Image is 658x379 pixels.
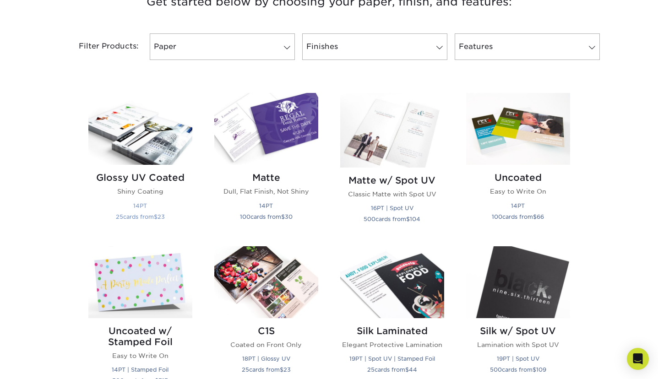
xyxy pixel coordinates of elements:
[367,366,417,373] small: cards from
[88,246,192,318] img: Uncoated w/ Stamped Foil Postcards
[364,216,375,222] span: 500
[54,33,146,60] div: Filter Products:
[490,366,502,373] span: 500
[283,366,291,373] span: 23
[349,355,435,362] small: 19PT | Spot UV | Stamped Foil
[88,325,192,347] h2: Uncoated w/ Stamped Foil
[280,366,283,373] span: $
[466,187,570,196] p: Easy to Write On
[158,213,165,220] span: 23
[154,213,158,220] span: $
[340,175,444,186] h2: Matte w/ Spot UV
[406,216,410,222] span: $
[340,246,444,318] img: Silk Laminated Postcards
[242,355,290,362] small: 18PT | Glossy UV
[627,348,649,370] div: Open Intercom Messenger
[371,205,413,211] small: 16PT | Spot UV
[533,213,537,220] span: $
[242,366,249,373] span: 25
[240,213,293,220] small: cards from
[466,325,570,336] h2: Silk w/ Spot UV
[466,340,570,349] p: Lamination with Spot UV
[340,340,444,349] p: Elegant Protective Lamination
[340,93,444,167] img: Matte w/ Spot UV Postcards
[466,172,570,183] h2: Uncoated
[340,93,444,235] a: Matte w/ Spot UV Postcards Matte w/ Spot UV Classic Matte with Spot UV 16PT | Spot UV 500cards fr...
[537,213,544,220] span: 66
[259,202,273,209] small: 14PT
[490,366,546,373] small: cards from
[214,246,318,318] img: C1S Postcards
[214,93,318,165] img: Matte Postcards
[367,366,375,373] span: 25
[536,366,546,373] span: 109
[214,187,318,196] p: Dull, Flat Finish, Not Shiny
[466,246,570,318] img: Silk w/ Spot UV Postcards
[285,213,293,220] span: 30
[466,93,570,235] a: Uncoated Postcards Uncoated Easy to Write On 14PT 100cards from$66
[410,216,420,222] span: 104
[492,213,544,220] small: cards from
[214,325,318,336] h2: C1S
[88,351,192,360] p: Easy to Write On
[214,172,318,183] h2: Matte
[405,366,409,373] span: $
[466,93,570,165] img: Uncoated Postcards
[150,33,295,60] a: Paper
[302,33,447,60] a: Finishes
[340,189,444,199] p: Classic Matte with Spot UV
[88,172,192,183] h2: Glossy UV Coated
[455,33,600,60] a: Features
[340,325,444,336] h2: Silk Laminated
[364,216,420,222] small: cards from
[281,213,285,220] span: $
[88,93,192,165] img: Glossy UV Coated Postcards
[497,355,539,362] small: 19PT | Spot UV
[112,366,169,373] small: 14PT | Stamped Foil
[116,213,165,220] small: cards from
[409,366,417,373] span: 44
[214,340,318,349] p: Coated on Front Only
[88,93,192,235] a: Glossy UV Coated Postcards Glossy UV Coated Shiny Coating 14PT 25cards from$23
[511,202,525,209] small: 14PT
[88,187,192,196] p: Shiny Coating
[240,213,250,220] span: 100
[214,93,318,235] a: Matte Postcards Matte Dull, Flat Finish, Not Shiny 14PT 100cards from$30
[116,213,123,220] span: 25
[133,202,147,209] small: 14PT
[533,366,536,373] span: $
[492,213,502,220] span: 100
[242,366,291,373] small: cards from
